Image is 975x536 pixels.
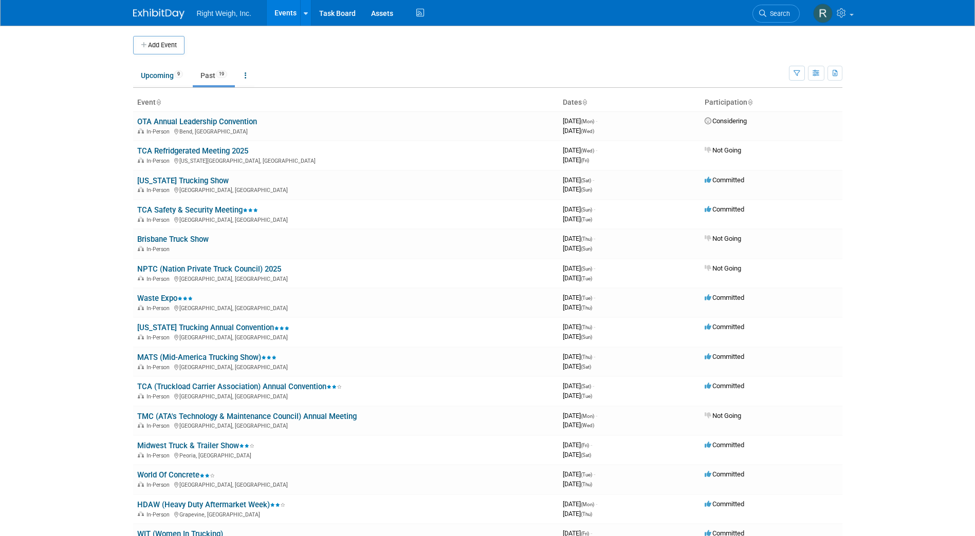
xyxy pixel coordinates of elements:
[138,423,144,428] img: In-Person Event
[137,441,254,450] a: Midwest Truck & Trailer Show
[581,266,592,272] span: (Sun)
[138,334,144,339] img: In-Person Event
[137,333,555,341] div: [GEOGRAPHIC_DATA], [GEOGRAPHIC_DATA]
[705,382,744,390] span: Committed
[138,393,144,398] img: In-Person Event
[137,146,248,156] a: TCA Refridgerated Meeting 2025
[137,353,277,362] a: MATS (Mid-America Trucking Show)
[146,452,173,459] span: In-Person
[563,362,591,370] span: [DATE]
[563,500,597,508] span: [DATE]
[581,217,592,222] span: (Tue)
[594,205,595,213] span: -
[137,264,281,274] a: NPTC (Nation Private Truck Council) 2025
[197,9,251,17] span: Right Weigh, Inc.
[581,246,592,252] span: (Sun)
[137,470,215,480] a: World Of Concrete
[593,176,594,184] span: -
[137,215,555,223] div: [GEOGRAPHIC_DATA], [GEOGRAPHIC_DATA]
[133,9,185,19] img: ExhibitDay
[563,353,595,360] span: [DATE]
[138,128,144,133] img: In-Person Event
[133,94,559,111] th: Event
[581,452,591,458] span: (Sat)
[138,187,144,192] img: In-Person Event
[146,128,173,135] span: In-Person
[705,176,744,184] span: Committed
[581,305,592,311] span: (Thu)
[138,511,144,516] img: In-Person Event
[593,382,594,390] span: -
[133,66,191,85] a: Upcoming9
[563,382,594,390] span: [DATE]
[581,276,592,281] span: (Tue)
[581,364,591,370] span: (Sat)
[146,217,173,223] span: In-Person
[137,294,193,303] a: Waste Expo
[138,246,144,251] img: In-Person Event
[563,392,592,399] span: [DATE]
[559,94,701,111] th: Dates
[563,470,595,478] span: [DATE]
[563,333,592,340] span: [DATE]
[137,127,555,135] div: Bend, [GEOGRAPHIC_DATA]
[137,392,555,400] div: [GEOGRAPHIC_DATA], [GEOGRAPHIC_DATA]
[581,128,594,134] span: (Wed)
[581,384,591,389] span: (Sat)
[137,323,289,332] a: [US_STATE] Trucking Annual Convention
[705,470,744,478] span: Committed
[563,215,592,223] span: [DATE]
[705,294,744,301] span: Committed
[594,294,595,301] span: -
[563,146,597,154] span: [DATE]
[581,295,592,301] span: (Tue)
[705,235,741,242] span: Not Going
[596,500,597,508] span: -
[137,421,555,429] div: [GEOGRAPHIC_DATA], [GEOGRAPHIC_DATA]
[596,412,597,419] span: -
[581,423,594,428] span: (Wed)
[138,305,144,310] img: In-Person Event
[146,187,173,194] span: In-Person
[138,482,144,487] img: In-Person Event
[594,235,595,242] span: -
[581,511,592,517] span: (Thu)
[146,482,173,488] span: In-Person
[563,412,597,419] span: [DATE]
[705,323,744,331] span: Committed
[137,274,555,282] div: [GEOGRAPHIC_DATA], [GEOGRAPHIC_DATA]
[563,117,597,125] span: [DATE]
[581,334,592,340] span: (Sun)
[705,353,744,360] span: Committed
[563,303,592,311] span: [DATE]
[581,482,592,487] span: (Thu)
[581,236,592,242] span: (Thu)
[705,264,741,272] span: Not Going
[137,235,209,244] a: Brisbane Truck Show
[137,480,555,488] div: [GEOGRAPHIC_DATA], [GEOGRAPHIC_DATA]
[146,393,173,400] span: In-Person
[563,421,594,429] span: [DATE]
[581,443,589,448] span: (Fri)
[581,119,594,124] span: (Mon)
[705,205,744,213] span: Committed
[813,4,833,23] img: Rita Galzerano
[137,205,258,215] a: TCA Safety & Security Meeting
[138,217,144,222] img: In-Person Event
[563,205,595,213] span: [DATE]
[137,303,555,312] div: [GEOGRAPHIC_DATA], [GEOGRAPHIC_DATA]
[563,176,594,184] span: [DATE]
[146,246,173,253] span: In-Person
[581,178,591,183] span: (Sat)
[705,500,744,508] span: Committed
[146,276,173,282] span: In-Person
[146,511,173,518] span: In-Person
[581,207,592,213] span: (Sun)
[581,354,592,360] span: (Thu)
[705,146,741,154] span: Not Going
[146,364,173,371] span: In-Person
[581,502,594,507] span: (Mon)
[705,117,747,125] span: Considering
[137,362,555,371] div: [GEOGRAPHIC_DATA], [GEOGRAPHIC_DATA]
[138,276,144,281] img: In-Person Event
